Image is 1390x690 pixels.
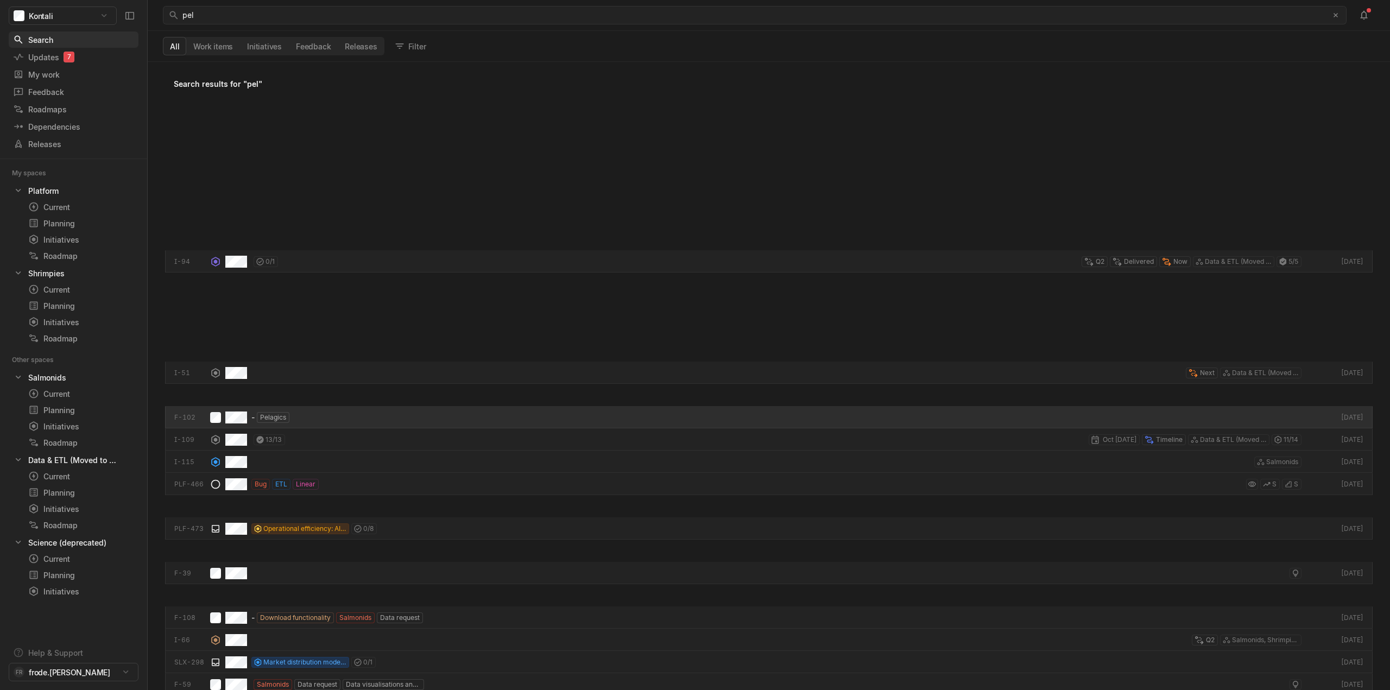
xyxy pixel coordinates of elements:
div: Roadmaps [13,104,134,115]
a: Releases [9,136,138,152]
button: Feedback [289,37,338,55]
div: Planning [28,218,134,229]
a: Current [24,199,138,214]
div: PLF-466 [174,479,206,489]
span: S [1294,479,1298,489]
div: My work [13,69,134,80]
div: I-115 [174,457,206,467]
div: [DATE] [1340,657,1363,667]
a: Salmonids [9,370,138,385]
div: Roadmap [28,333,134,344]
span: S [1272,479,1277,489]
a: Planning [24,298,138,313]
span: Now [1173,257,1187,267]
div: [DATE] [1340,635,1363,645]
span: 0 / 8 [363,524,374,534]
div: Planning [28,569,134,581]
div: My spaces [12,168,59,179]
a: Current [24,551,138,566]
button: Filter [390,37,433,55]
div: Roadmap [28,437,134,448]
button: Kontali [9,7,117,25]
span: Data & ETL (Moved to Linear), Platform [1200,435,1266,445]
div: Initiatives [28,234,134,245]
a: I-10913/13Oct [DATE]TimelineData & ETL (Moved to Linear), Platform11/14[DATE] [165,428,1373,451]
div: [DATE] [1340,613,1363,623]
a: F-108-Download functionalitySalmonidsData request[DATE] [165,606,1373,629]
span: Next [1200,368,1215,378]
a: SLX-298Market distribution model - analyst input tool0/1[DATE] [165,651,1373,673]
a: Roadmap [24,517,138,533]
div: Science (deprecated) [28,537,106,548]
div: 7 [64,52,74,62]
div: Releases [13,138,134,150]
button: Initiatives [240,37,289,55]
a: Initiatives [24,419,138,434]
span: Data request [380,613,420,623]
div: Dependencies [13,121,134,132]
div: [DATE] [1340,524,1363,534]
span: 0 / 1 [363,657,372,667]
span: Market distribution model - analyst input tool [263,657,346,667]
div: Planning [28,300,134,312]
div: Shrimpies [9,265,138,281]
span: Pelagics [260,413,286,422]
div: Current [28,553,134,565]
span: Salmonids [339,613,371,623]
div: F-59 [174,680,206,689]
span: - [251,613,255,622]
div: Feedback [13,86,134,98]
a: I-115Salmonids[DATE] [165,451,1373,473]
a: Data & ETL (Moved to Linear) [9,452,138,467]
a: Current [24,386,138,401]
div: I-109 [174,435,206,445]
span: Search results for " pel " [174,78,262,90]
span: pel [182,10,193,20]
div: Other spaces [12,355,67,365]
a: Roadmap [24,331,138,346]
div: F-39 [174,568,206,578]
div: Current [28,471,134,482]
span: ETL [275,479,287,489]
div: [DATE] [1340,435,1363,445]
span: Data & ETL (Moved to Linear) [1232,368,1298,378]
a: Platform [9,183,138,198]
div: grid [148,62,1390,690]
a: Science (deprecated) [9,535,138,550]
span: Timeline [1156,435,1183,445]
div: F-108 [174,613,206,623]
div: Initiatives [28,316,134,328]
div: Initiatives [28,421,134,432]
span: Delivered [1124,257,1154,267]
span: Bug [255,479,267,489]
div: SLX-298 [174,657,206,667]
div: Help & Support [28,647,83,659]
button: Releases [338,37,384,55]
div: Current [28,284,134,295]
a: Planning [24,402,138,417]
a: Planning [24,567,138,583]
button: Work items [186,37,240,55]
div: I-51 [174,368,206,378]
span: Kontali [29,10,53,22]
a: Initiatives [24,232,138,247]
div: Roadmap [28,520,134,531]
a: Current [24,469,138,484]
span: 13 / 13 [266,435,282,445]
div: Initiatives [28,586,134,597]
div: Salmonids [28,372,66,383]
div: Shrimpies [28,268,65,279]
div: I-66 [174,635,206,645]
div: Planning [28,404,134,416]
div: Oct [DATE] [1089,434,1140,445]
a: F-102-Pelagics[DATE] [165,406,1373,428]
div: Current [28,388,134,400]
div: [DATE] [1340,680,1363,689]
a: I-66Q2Salmonids, Shrimpies, Data & ETL (Moved to Linear)[DATE] [165,629,1373,651]
a: Roadmap [24,248,138,263]
span: 0 / 1 [266,257,275,267]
